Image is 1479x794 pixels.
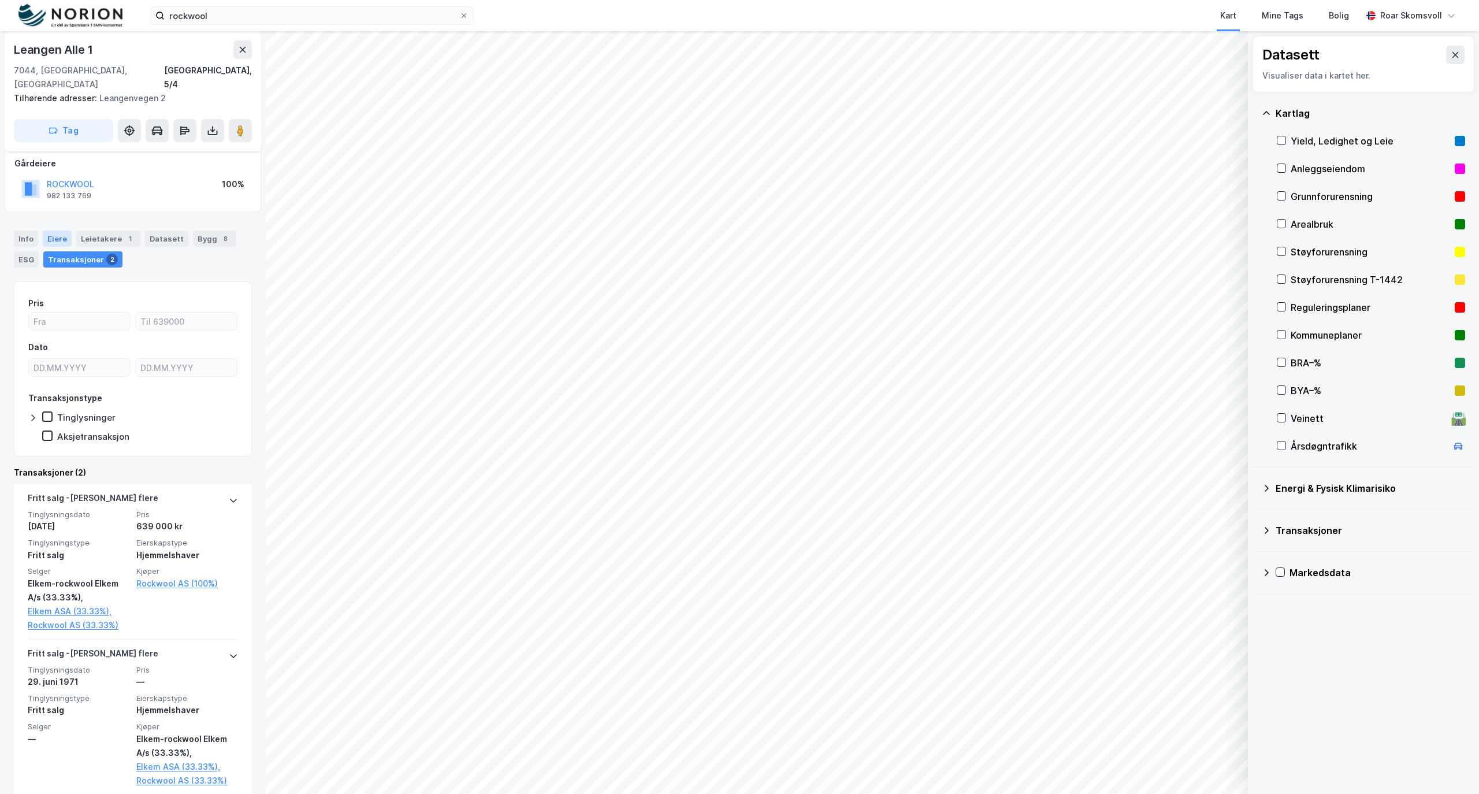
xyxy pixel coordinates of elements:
div: 100% [222,177,244,191]
input: DD.MM.YYYY [136,359,237,376]
div: [DATE] [28,520,129,533]
div: Visualiser data i kartet her. [1262,69,1465,83]
div: Energi & Fysisk Klimarisiko [1276,481,1465,495]
span: Pris [136,510,238,520]
div: 982 133 769 [47,191,91,201]
div: Transaksjonstype [28,391,102,405]
span: Selger [28,566,129,576]
div: Kommuneplaner [1291,328,1450,342]
iframe: Chat Widget [1421,739,1479,794]
div: Bygg [193,231,236,247]
div: Kartlag [1276,106,1465,120]
div: 7044, [GEOGRAPHIC_DATA], [GEOGRAPHIC_DATA] [14,64,164,91]
div: Markedsdata [1290,566,1465,580]
div: Dato [28,340,48,354]
div: — [136,675,238,689]
input: Fra [29,313,130,330]
div: 639 000 kr [136,520,238,533]
div: Fritt salg - [PERSON_NAME] flere [28,491,158,510]
div: 2 [106,254,118,265]
div: Hjemmelshaver [136,703,238,717]
a: Rockwool AS (100%) [136,577,238,591]
a: Rockwool AS (33.33%) [136,774,238,788]
div: Pris [28,296,44,310]
div: ESG [14,251,39,268]
div: Årsdøgntrafikk [1291,439,1447,453]
span: Tinglysningsdato [28,665,129,675]
div: Eiere [43,231,72,247]
div: Transaksjoner [43,251,122,268]
div: Støyforurensning [1291,245,1450,259]
div: Fritt salg [28,548,129,562]
input: Søk på adresse, matrikkel, gårdeiere, leietakere eller personer [165,7,459,24]
div: Elkem-rockwool Elkem A/s (33.33%), [28,577,129,604]
div: Roar Skomsvoll [1380,9,1442,23]
span: Eierskapstype [136,693,238,703]
div: 🛣️ [1451,411,1466,426]
div: Veinett [1291,411,1447,425]
div: Info [14,231,38,247]
div: Elkem-rockwool Elkem A/s (33.33%), [136,732,238,760]
div: 29. juni 1971 [28,675,129,689]
div: Leangenvegen 2 [14,91,243,105]
div: [GEOGRAPHIC_DATA], 5/4 [164,64,252,91]
div: Støyforurensning T-1442 [1291,273,1450,287]
div: — [28,732,129,746]
a: Elkem ASA (33.33%), [136,760,238,774]
div: 1 [124,233,136,244]
div: Hjemmelshaver [136,548,238,562]
img: norion-logo.80e7a08dc31c2e691866.png [18,4,122,28]
div: Transaksjoner (2) [14,466,252,480]
div: Bolig [1329,9,1349,23]
div: Arealbruk [1291,217,1450,231]
span: Kjøper [136,566,238,576]
div: Anleggseiendom [1291,162,1450,176]
div: Datasett [1262,46,1320,64]
div: 8 [220,233,231,244]
a: Rockwool AS (33.33%) [28,618,129,632]
div: Aksjetransaksjon [57,431,129,442]
button: Tag [14,119,113,142]
div: Kart [1220,9,1236,23]
span: Tinglysningstype [28,538,129,548]
input: DD.MM.YYYY [29,359,130,376]
span: Pris [136,665,238,675]
div: Gårdeiere [14,157,251,170]
span: Selger [28,722,129,732]
a: Elkem ASA (33.33%), [28,604,129,618]
div: Datasett [145,231,188,247]
div: Fritt salg - [PERSON_NAME] flere [28,647,158,665]
div: Mine Tags [1262,9,1303,23]
div: Fritt salg [28,703,129,717]
span: Tinglysningsdato [28,510,129,520]
div: Yield, Ledighet og Leie [1291,134,1450,148]
div: Tinglysninger [57,412,116,423]
span: Tinglysningstype [28,693,129,703]
div: Reguleringsplaner [1291,300,1450,314]
div: Leietakere [76,231,140,247]
div: BRA–% [1291,356,1450,370]
div: Leangen Alle 1 [14,40,95,59]
input: Til 639000 [136,313,237,330]
div: Grunnforurensning [1291,190,1450,203]
span: Tilhørende adresser: [14,93,99,103]
div: BYA–% [1291,384,1450,398]
span: Kjøper [136,722,238,732]
div: Transaksjoner [1276,524,1465,537]
span: Eierskapstype [136,538,238,548]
